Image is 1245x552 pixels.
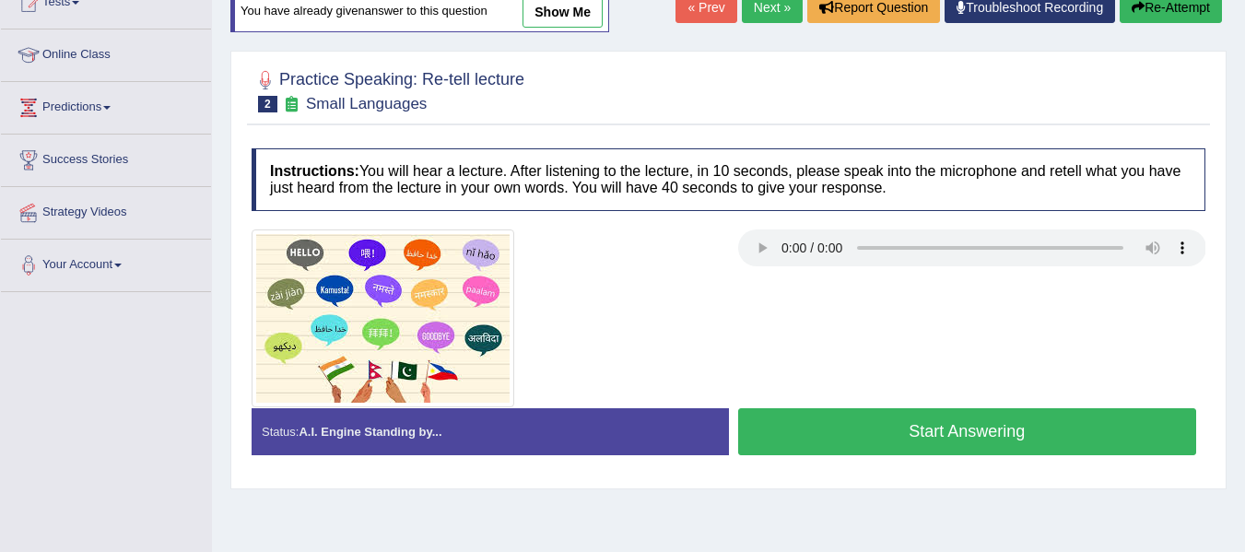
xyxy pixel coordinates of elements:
h4: You will hear a lecture. After listening to the lecture, in 10 seconds, please speak into the mic... [252,148,1205,210]
b: Instructions: [270,163,359,179]
small: Exam occurring question [282,96,301,113]
div: Status: [252,408,729,455]
a: Online Class [1,29,211,76]
a: Success Stories [1,135,211,181]
small: Small Languages [306,95,427,112]
button: Start Answering [738,408,1197,455]
h2: Practice Speaking: Re-tell lecture [252,66,524,112]
a: Predictions [1,82,211,128]
strong: A.I. Engine Standing by... [299,425,441,439]
a: Strategy Videos [1,187,211,233]
a: Your Account [1,240,211,286]
span: 2 [258,96,277,112]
